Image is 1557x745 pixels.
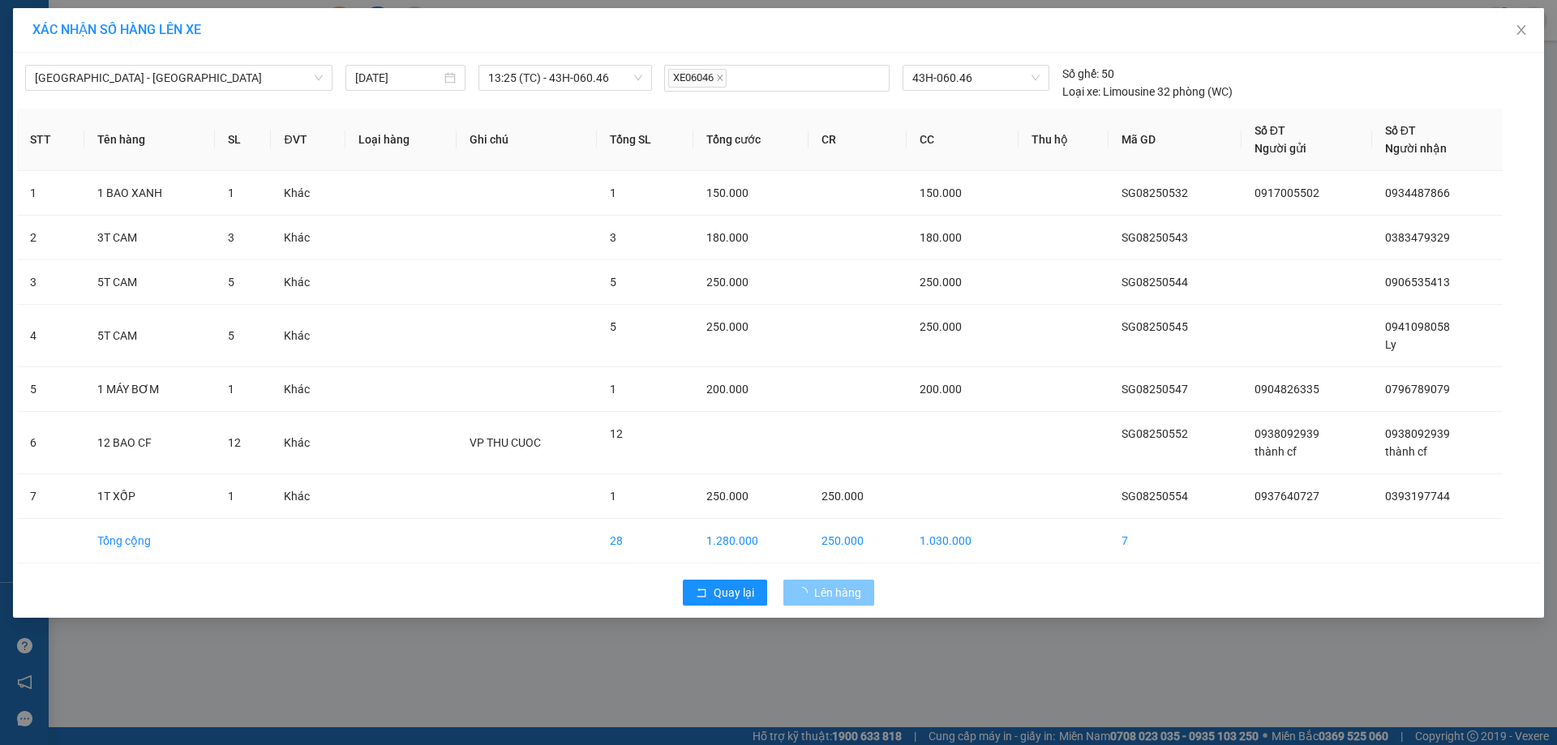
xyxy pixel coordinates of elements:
[706,490,748,503] span: 250.000
[17,412,84,474] td: 6
[1499,8,1544,54] button: Close
[457,109,597,171] th: Ghi chú
[228,490,234,503] span: 1
[32,22,201,37] span: XÁC NHẬN SỐ HÀNG LÊN XE
[706,231,748,244] span: 180.000
[920,186,962,199] span: 150.000
[271,367,345,412] td: Khác
[920,231,962,244] span: 180.000
[683,580,767,606] button: rollbackQuay lại
[90,107,114,125] span: CC:
[1255,445,1297,458] span: thành cf
[271,216,345,260] td: Khác
[17,109,84,171] th: STT
[1255,383,1319,396] span: 0904826335
[6,18,96,54] p: Gửi:
[1385,186,1450,199] span: 0934487866
[814,584,861,602] span: Lên hàng
[228,231,234,244] span: 3
[1385,276,1450,289] span: 0906535413
[98,47,187,65] span: 0393197744
[693,109,809,171] th: Tổng cước
[920,276,962,289] span: 250.000
[920,383,962,396] span: 200.000
[17,171,84,216] td: 1
[706,320,748,333] span: 250.000
[17,216,84,260] td: 2
[84,260,215,305] td: 5T CAM
[470,436,541,449] span: VP THU CUOC
[796,587,814,598] span: loading
[488,66,642,90] span: 13:25 (TC) - 43H-060.46
[84,109,215,171] th: Tên hàng
[271,109,345,171] th: ĐVT
[35,66,323,90] span: Sài Gòn - Quảng Trị
[1385,142,1447,155] span: Người nhận
[1255,186,1319,199] span: 0917005502
[1255,124,1285,137] span: Số ĐT
[1385,338,1396,351] span: Ly
[1109,109,1242,171] th: Mã GD
[32,107,90,125] span: 250.000
[1255,142,1306,155] span: Người gửi
[920,320,962,333] span: 250.000
[696,587,707,600] span: rollback
[271,474,345,519] td: Khác
[355,69,441,87] input: 14/08/2025
[597,109,693,171] th: Tổng SL
[118,107,127,125] span: 0
[610,427,623,440] span: 12
[693,519,809,563] td: 1.280.000
[271,171,345,216] td: Khác
[1385,490,1450,503] span: 0393197744
[84,305,215,367] td: 5T CAM
[17,367,84,412] td: 5
[6,18,75,54] span: VP An Sương
[821,490,864,503] span: 250.000
[610,490,616,503] span: 1
[716,74,724,82] span: close
[1255,490,1319,503] span: 0937640727
[84,412,215,474] td: 12 BAO CF
[1122,383,1188,396] span: SG08250547
[1385,427,1450,440] span: 0938092939
[1122,490,1188,503] span: SG08250554
[597,519,693,563] td: 28
[1122,231,1188,244] span: SG08250543
[271,305,345,367] td: Khác
[1385,445,1427,458] span: thành cf
[1062,83,1233,101] div: Limousine 32 phòng (WC)
[228,186,234,199] span: 1
[17,260,84,305] td: 3
[228,436,241,449] span: 12
[228,383,234,396] span: 1
[1122,186,1188,199] span: SG08250532
[84,474,215,519] td: 1T XỐP
[912,66,1039,90] span: 43H-060.46
[1385,320,1450,333] span: 0941098058
[6,76,31,92] span: Lấy:
[610,276,616,289] span: 5
[1019,109,1109,171] th: Thu hộ
[17,305,84,367] td: 4
[1385,231,1450,244] span: 0383479329
[1122,320,1188,333] span: SG08250545
[6,56,96,74] span: 0937640727
[610,231,616,244] span: 3
[706,276,748,289] span: 250.000
[228,329,234,342] span: 5
[1515,24,1528,36] span: close
[706,383,748,396] span: 200.000
[84,216,215,260] td: 3T CAM
[98,67,243,100] span: Giao:
[1385,383,1450,396] span: 0796789079
[1385,124,1416,137] span: Số ĐT
[1109,519,1242,563] td: 7
[84,367,215,412] td: 1 MÁY BƠM
[783,580,874,606] button: Lên hàng
[1255,427,1319,440] span: 0938092939
[271,260,345,305] td: Khác
[1062,65,1099,83] span: Số ghế:
[215,109,271,171] th: SL
[610,383,616,396] span: 1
